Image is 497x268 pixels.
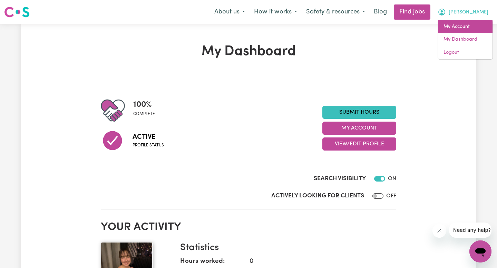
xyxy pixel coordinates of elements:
iframe: Message from company [449,223,491,238]
a: Careseekers logo [4,4,30,20]
h1: My Dashboard [101,43,396,60]
a: Blog [370,4,391,20]
span: Active [133,132,164,142]
span: complete [133,111,155,117]
button: My Account [433,5,493,19]
div: Profile completeness: 100% [133,99,160,123]
dd: 0 [244,257,391,267]
iframe: Close message [432,224,446,238]
label: Actively Looking for Clients [271,192,364,200]
a: My Dashboard [438,33,493,46]
span: 100 % [133,99,155,111]
span: OFF [386,193,396,199]
h3: Statistics [180,242,391,254]
a: Find jobs [394,4,430,20]
div: My Account [438,20,493,60]
span: ON [388,176,396,182]
button: View/Edit Profile [322,137,396,151]
label: Search Visibility [314,174,366,183]
span: Profile status [133,142,164,148]
iframe: Button to launch messaging window [469,240,491,262]
img: Careseekers logo [4,6,30,18]
button: How it works [250,5,302,19]
span: [PERSON_NAME] [449,9,488,16]
button: About us [210,5,250,19]
a: Submit Hours [322,106,396,119]
a: My Account [438,20,493,33]
a: Logout [438,46,493,59]
button: My Account [322,122,396,135]
h2: Your activity [101,221,396,234]
button: Safety & resources [302,5,370,19]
